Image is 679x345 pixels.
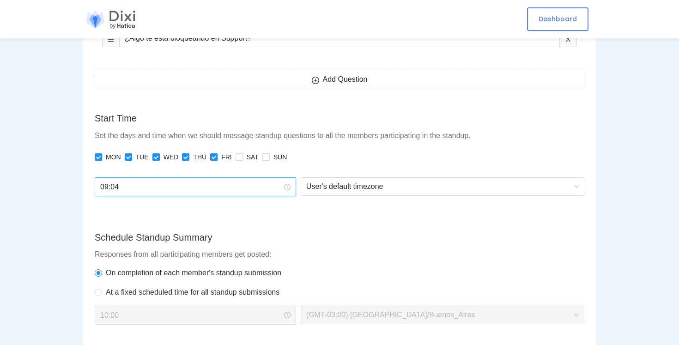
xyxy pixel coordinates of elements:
div: Schedule Standup Summary [95,230,584,245]
input: 09:04 [100,181,282,193]
input: 10:00 [100,309,282,321]
span: plus-circle [312,77,319,85]
span: FRI [218,148,236,166]
span: MON [102,148,125,166]
span: THU [189,148,210,166]
span: Add Question [323,73,368,85]
span: SUN [270,148,291,166]
span: At a fixed scheduled time for all standup submissions [102,286,283,298]
span: menu [108,36,114,42]
button: plus-circleAdd Question [95,70,584,88]
span: SAT [243,148,262,166]
span: close [565,36,571,42]
span: On completion of each member's standup submission [102,267,285,278]
span: (GMT-03:00) America/Buenos_Aires [306,306,579,324]
div: Start Time [95,111,584,126]
span: WED [160,148,182,166]
div: Responses from all participating members get posted: [95,249,584,260]
a: Dashboard [527,7,588,31]
span: TUE [132,148,152,166]
div: Set the days and time when we should message standup questions to all the members participating i... [95,131,584,141]
span: User's default timezone [306,178,579,195]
